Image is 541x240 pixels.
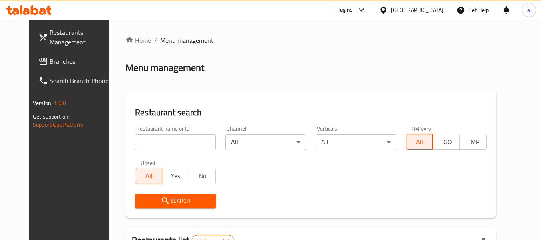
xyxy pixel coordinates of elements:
span: Restaurants Management [50,28,113,47]
button: TMP [459,134,487,150]
a: Restaurants Management [32,23,119,52]
span: All [410,136,430,148]
button: Yes [162,168,189,184]
a: Search Branch Phone [32,71,119,90]
div: All [316,134,396,150]
span: Search Branch Phone [50,76,113,85]
a: Support.OpsPlatform [33,119,84,130]
div: [GEOGRAPHIC_DATA] [391,6,444,14]
button: All [135,168,162,184]
span: 1.0.0 [54,98,66,108]
span: TGO [436,136,457,148]
button: TGO [432,134,460,150]
span: Yes [165,170,186,182]
span: All [139,170,159,182]
div: Plugins [335,5,353,15]
input: Search for restaurant name or ID.. [135,134,215,150]
span: Branches [50,56,113,66]
button: Search [135,194,215,208]
li: / [154,36,157,45]
h2: Restaurant search [135,107,487,119]
span: Search [141,196,209,206]
div: All [225,134,306,150]
span: No [192,170,213,182]
span: TMP [463,136,483,148]
span: Version: [33,98,52,108]
a: Branches [32,52,119,71]
label: Upsell [141,160,155,165]
span: Get support on: [33,111,70,122]
button: All [406,134,433,150]
span: a [527,6,530,14]
label: Delivery [412,126,432,131]
span: Menu management [160,36,213,45]
a: Home [125,36,151,45]
button: No [189,168,216,184]
nav: breadcrumb [125,36,496,45]
h2: Menu management [125,61,204,74]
